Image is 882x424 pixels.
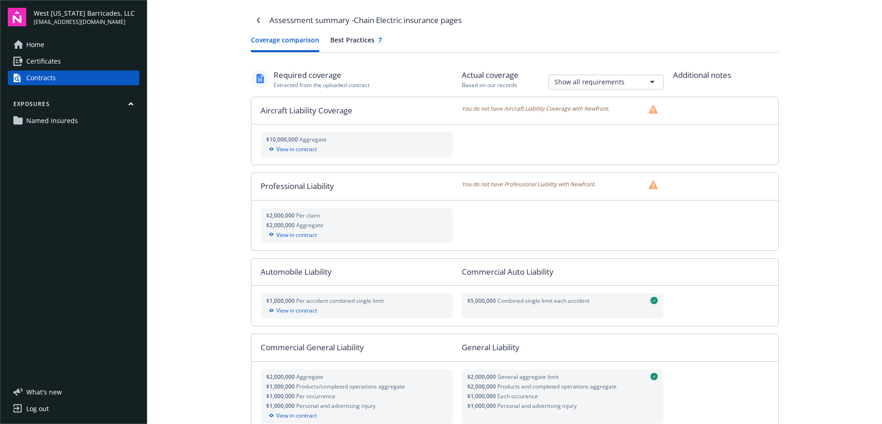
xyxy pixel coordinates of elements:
[26,71,56,85] div: Contracts
[467,392,496,400] span: $1,000,000
[8,387,77,397] button: What's new
[266,306,447,315] div: View in contract
[266,231,447,239] div: View in contract
[26,387,62,397] span: What ' s new
[462,180,596,189] span: You do not have Professional Liability with Newfront.
[266,412,447,420] div: View in contract
[330,35,384,45] div: Best Practices
[296,297,384,305] span: Per accident combined single limit
[266,145,447,153] div: View in contract
[497,383,617,390] span: Products and completed operations aggregate
[296,402,375,410] span: Personal and advertising injury
[497,297,590,305] span: Combined single limit each accident
[8,8,26,26] img: navigator-logo.svg
[497,402,577,410] span: Personal and advertising injury
[673,69,779,81] div: Additional notes
[269,14,462,26] div: Assessment summary - Chain Electric insurance pages
[296,212,320,219] span: Per claim
[296,221,323,229] span: Aggregate
[34,18,135,26] span: [EMAIL_ADDRESS][DOMAIN_NAME]
[34,8,139,26] button: West [US_STATE] Barricades, LLC[EMAIL_ADDRESS][DOMAIN_NAME]
[462,69,518,81] div: Actual coverage
[497,392,538,400] span: Each occurence
[26,113,78,128] span: Named insureds
[26,401,49,416] div: Log out
[462,81,518,89] div: Based on our records
[251,334,462,361] div: Commercial General Liability
[274,69,369,81] div: Required coverage
[8,71,139,85] a: Contracts
[266,297,296,305] span: $1,000,000
[251,13,266,28] a: Navigate back
[296,383,405,390] span: Products/completed operations aggregate
[296,373,323,381] span: Aggregate
[8,37,139,52] a: Home
[378,35,382,45] div: 7
[34,8,135,18] span: West [US_STATE] Barricades, LLC
[462,334,673,361] div: General Liability
[467,402,496,410] span: $1,000,000
[266,135,299,143] span: $10,000,000
[299,135,327,143] span: Aggregate
[251,173,462,200] div: Professional Liability
[467,297,496,305] span: $5,000,000
[26,37,44,52] span: Home
[266,221,296,229] span: $2,000,000
[296,392,335,400] span: Per occurrence
[467,383,496,390] span: $2,000,000
[8,54,139,69] a: Certificates
[26,54,61,69] span: Certificates
[266,402,296,410] span: $1,000,000
[251,97,462,124] div: Aircraft Liability Coverage
[462,105,609,114] span: You do not have Aircraft Liability Coverage with Newfront.
[8,113,139,128] a: Named insureds
[274,81,369,89] div: Extracted from the uploaded contract
[266,212,296,219] span: $2,000,000
[8,100,139,112] button: Exposures
[266,392,296,400] span: $1,000,000
[266,373,296,381] span: $2,000,000
[497,373,559,381] span: General aggregate limit
[251,35,319,52] button: Coverage comparison
[462,259,673,285] div: Commercial Auto Liability
[467,373,496,381] span: $2,000,000
[266,383,296,390] span: $1,000,000
[251,259,462,285] div: Automobile Liability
